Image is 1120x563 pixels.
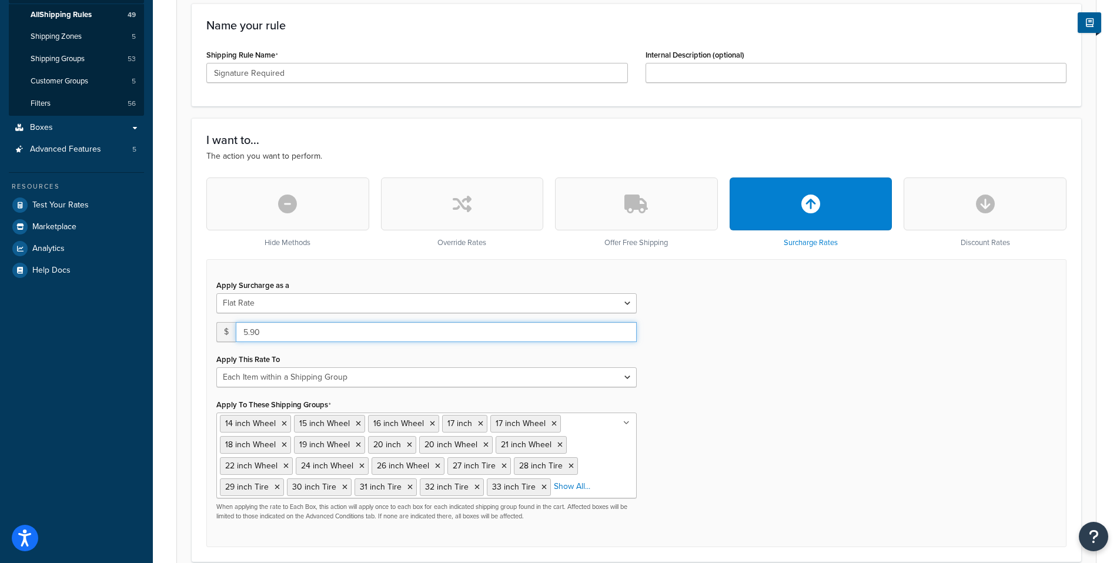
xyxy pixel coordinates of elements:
p: When applying the rate to Each Box, this action will apply once to each box for each indicated sh... [216,502,637,521]
span: 5 [132,32,136,42]
a: Show All... [554,481,590,492]
span: 5 [132,76,136,86]
p: The action you want to perform. [206,150,1066,163]
div: Override Rates [381,177,544,247]
span: 31 inch Tire [360,481,402,493]
span: 27 inch Tire [453,460,496,472]
li: Customer Groups [9,71,144,92]
a: Filters56 [9,93,144,115]
span: 26 inch Wheel [377,460,429,472]
span: 30 inch Tire [292,481,336,493]
a: Shipping Groups53 [9,48,144,70]
span: 17 inch [447,417,472,430]
span: 56 [128,99,136,109]
label: Internal Description (optional) [646,51,744,59]
span: 19 inch Wheel [299,438,350,451]
label: Apply To These Shipping Groups [216,400,331,410]
span: 32 inch Tire [425,481,469,493]
span: 29 inch Tire [225,481,269,493]
div: Discount Rates [904,177,1066,247]
div: Resources [9,182,144,192]
li: Advanced Features [9,139,144,160]
span: Help Docs [32,266,71,276]
button: Show Help Docs [1078,12,1101,33]
a: Shipping Zones5 [9,26,144,48]
span: Filters [31,99,51,109]
a: Customer Groups5 [9,71,144,92]
a: Test Your Rates [9,195,144,216]
a: Analytics [9,238,144,259]
a: AllShipping Rules49 [9,4,144,26]
span: 15 inch Wheel [299,417,350,430]
div: Surcharge Rates [730,177,892,247]
a: Help Docs [9,260,144,281]
span: Shipping Zones [31,32,82,42]
span: 18 inch Wheel [225,438,276,451]
span: All Shipping Rules [31,10,92,20]
span: Analytics [32,244,65,254]
li: Filters [9,93,144,115]
li: Shipping Groups [9,48,144,70]
a: Marketplace [9,216,144,237]
span: Test Your Rates [32,200,89,210]
span: Shipping Groups [31,54,85,64]
a: Advanced Features5 [9,139,144,160]
label: Apply Surcharge as a [216,281,289,290]
span: Marketplace [32,222,76,232]
span: Advanced Features [30,145,101,155]
span: 14 inch Wheel [225,417,276,430]
a: Boxes [9,117,144,139]
h3: Name your rule [206,19,1066,32]
label: Shipping Rule Name [206,51,278,60]
span: 24 inch Wheel [301,460,353,472]
span: 28 inch Tire [519,460,563,472]
span: 22 inch Wheel [225,460,278,472]
span: 33 inch Tire [492,481,536,493]
button: Open Resource Center [1079,522,1108,551]
div: Hide Methods [206,177,369,247]
span: $ [216,322,236,342]
span: 17 inch Wheel [496,417,546,430]
span: 53 [128,54,136,64]
div: Offer Free Shipping [555,177,718,247]
li: Shipping Zones [9,26,144,48]
span: Boxes [30,123,53,133]
span: 20 inch [373,438,401,451]
span: 49 [128,10,136,20]
span: 16 inch Wheel [373,417,424,430]
h3: I want to... [206,133,1066,146]
span: 5 [132,145,136,155]
span: 21 inch Wheel [501,438,551,451]
span: 20 inch Wheel [424,438,477,451]
span: Customer Groups [31,76,88,86]
label: Apply This Rate To [216,355,280,364]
